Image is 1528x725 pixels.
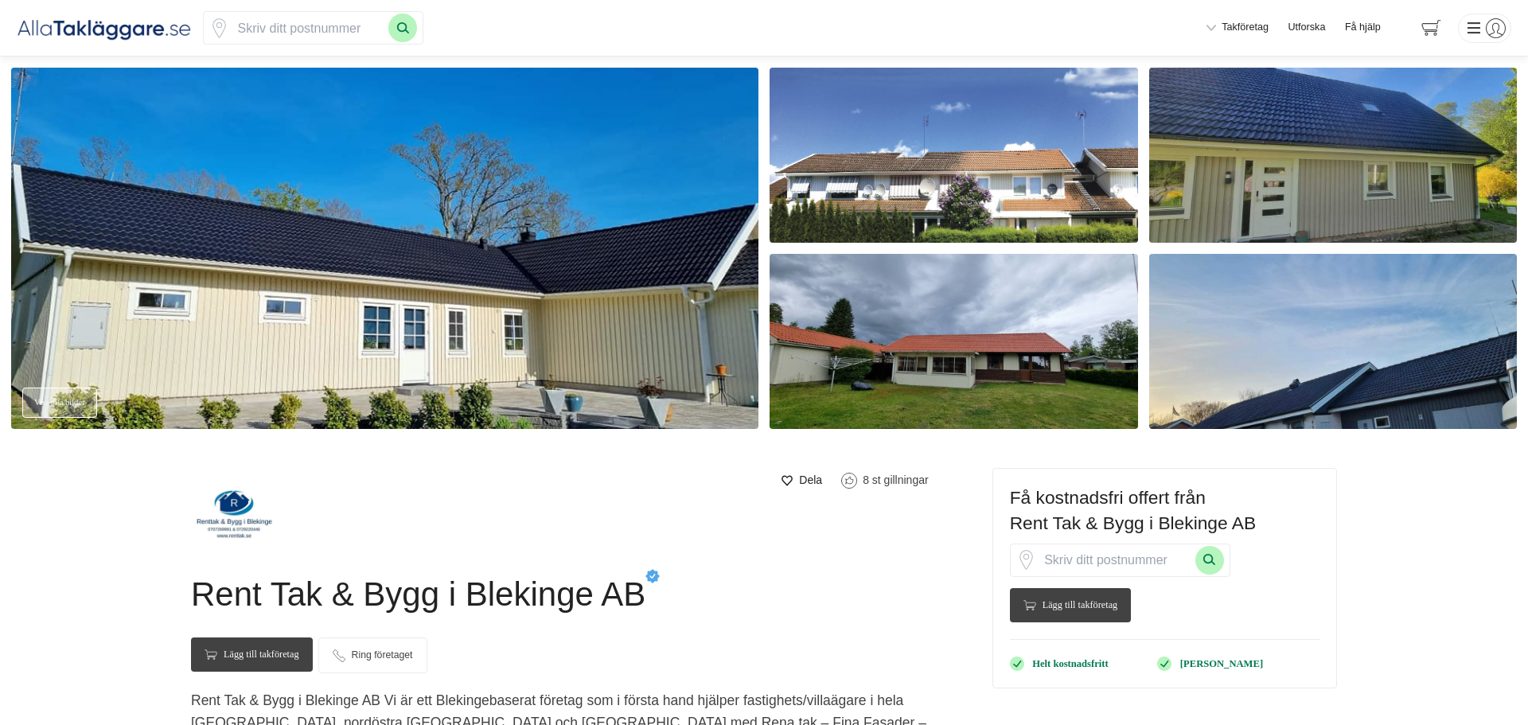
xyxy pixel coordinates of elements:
span: Takföretag [1222,21,1269,35]
svg: Pin / Karta [209,18,229,38]
span: Ring företaget [352,648,413,663]
span: Dela [799,471,822,489]
span: st gillningar [872,474,929,486]
span: 8 [863,474,869,486]
a: Dela [775,469,828,492]
span: navigation-cart [1410,14,1452,42]
input: Skriv ditt postnummer [229,12,388,44]
a: Klicka för att gilla Rent Tak & Bygg i Blekinge AB [833,468,937,492]
img: Logotyp Rent Tak & Bygg i Blekinge AB [191,468,366,563]
input: Skriv ditt postnummer [1036,544,1195,576]
button: Sök med postnummer [388,14,417,42]
p: [PERSON_NAME] [1180,657,1263,672]
img: Företagsbild på Rent Tak & Bygg i Blekinge AB – Ett takföretag i Karlskrona 2022 [1149,68,1518,243]
a: Utforska [1288,21,1326,35]
svg: Pin / Karta [1016,550,1036,570]
a: Ring företaget [318,637,427,673]
img: Företagsbild på Rent Tak & Bygg i Blekinge AB – En takläggare i Blekinge län [1149,254,1518,429]
p: Helt kostnadsfritt [1032,657,1109,672]
img: Företagsbild på Rent Tak & Bygg i Blekinge AB – Ett takföretag i Blekinge län [11,68,758,429]
img: Alla Takläggare [17,15,192,41]
span: Klicka för att använda din position. [1016,550,1036,570]
span: Få hjälp [1345,21,1381,35]
h1: Rent Tak & Bygg i Blekinge AB [191,575,645,620]
img: Bild på Rent Tak & Bygg i Blekinge AB – takläggare i Blekinge län [770,68,1138,243]
: Lägg till takföretag [191,637,313,672]
button: Sök med postnummer [1195,546,1224,575]
span: Verifierat av Brahim Zogu [645,569,660,583]
span: Klicka för att använda din position. [209,18,229,38]
h3: Få kostnadsfri offert från Rent Tak & Bygg i Blekinge AB [1010,485,1319,543]
img: Företagsbild på Rent Tak & Bygg i Blekinge AB – Ett takföretag i Karlskrona [770,254,1138,429]
a: Visa alla bilder [22,388,97,419]
: Lägg till takföretag [1010,588,1132,622]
